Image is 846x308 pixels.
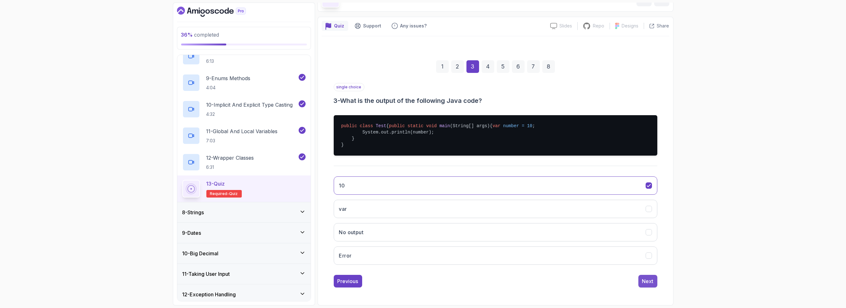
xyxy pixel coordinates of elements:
span: number [503,123,519,128]
h3: 10 [339,182,345,189]
div: 2 [451,60,464,73]
div: Previous [338,277,358,285]
button: 10-Big Decimal [177,243,311,264]
div: 7 [527,60,540,73]
p: 4:04 [206,85,251,91]
button: Feedback button [388,21,431,31]
button: 9-Enums Methods4:04 [182,74,306,92]
button: quiz button [322,21,348,31]
span: 36 % [181,32,193,38]
p: 7:03 [206,138,278,144]
h3: 12 - Exception Handling [182,291,236,298]
p: 6:13 [206,58,228,64]
button: 10-Implicit And Explicit Type Casting4:32 [182,100,306,118]
button: Error [334,246,657,265]
p: Designs [622,23,639,29]
h3: 9 - Dates [182,229,201,237]
div: 8 [542,60,555,73]
p: 6:31 [206,164,254,170]
pre: { { ; System.out.println(number); } } [334,115,657,156]
span: static [408,123,423,128]
span: completed [181,32,219,38]
span: quiz [229,191,238,196]
p: 11 - Global And Local Variables [206,127,278,135]
p: single choice [334,83,364,91]
span: public [389,123,405,128]
button: 10 [334,176,657,195]
h3: 11 - Taking User Input [182,270,230,278]
span: var [492,123,500,128]
button: Share [644,23,669,29]
span: class [360,123,373,128]
button: 13-QuizRequired-quiz [182,180,306,198]
h3: 10 - Big Decimal [182,250,219,257]
p: Share [657,23,669,29]
p: 13 - Quiz [206,180,225,187]
div: Next [642,277,654,285]
a: Dashboard [177,7,260,17]
div: 1 [436,60,449,73]
p: Any issues? [400,23,427,29]
h3: Error [339,252,352,259]
div: 5 [497,60,509,73]
span: main [439,123,450,128]
button: var [334,200,657,218]
button: 9-Dates [177,223,311,243]
span: Test [376,123,386,128]
span: (String[] args) [450,123,490,128]
button: 8-Enums6:13 [182,47,306,65]
h3: 8 - Strings [182,209,204,216]
p: Support [363,23,381,29]
button: 8-Strings [177,202,311,222]
button: 11-Taking User Input [177,264,311,284]
p: Slides [560,23,572,29]
h3: 3 - What is the output of the following Java code? [334,96,657,105]
span: public [341,123,357,128]
span: void [426,123,437,128]
p: 10 - Implicit And Explicit Type Casting [206,101,293,109]
button: Previous [334,275,362,287]
span: Required- [210,191,229,196]
button: 12-Exception Handling [177,284,311,305]
p: 9 - Enums Methods [206,74,251,82]
h3: var [339,205,347,213]
button: No output [334,223,657,241]
button: 12-Wrapper Classes6:31 [182,153,306,171]
button: Support button [351,21,385,31]
h3: No output [339,228,364,236]
p: 4:32 [206,111,293,117]
p: Repo [593,23,605,29]
p: Quiz [334,23,344,29]
div: 3 [466,60,479,73]
span: 10 [527,123,533,128]
div: 4 [482,60,494,73]
button: Next [638,275,657,287]
button: 11-Global And Local Variables7:03 [182,127,306,145]
span: = [522,123,524,128]
div: 6 [512,60,525,73]
p: 12 - Wrapper Classes [206,154,254,162]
